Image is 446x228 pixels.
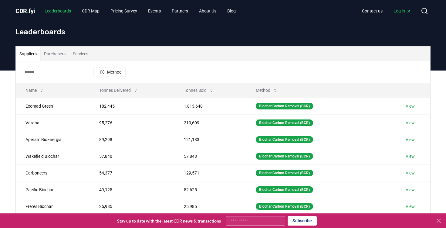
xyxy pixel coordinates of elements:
[256,170,313,176] div: Biochar Carbon Removal (BCR)
[406,170,415,176] a: View
[143,5,166,16] a: Events
[256,186,313,193] div: Biochar Carbon Removal (BCR)
[194,5,221,16] a: About Us
[357,5,387,16] a: Contact us
[16,131,90,148] td: Aperam BioEnergia
[406,120,415,126] a: View
[90,98,174,114] td: 182,445
[389,5,416,16] a: Log in
[94,84,143,96] button: Tonnes Delivered
[406,103,415,109] a: View
[40,5,76,16] a: Leaderboards
[16,98,90,114] td: Exomad Green
[256,203,313,210] div: Biochar Carbon Removal (BCR)
[16,198,90,215] td: Freres Biochar
[69,47,92,61] button: Services
[16,114,90,131] td: Varaha
[90,131,174,148] td: 89,298
[16,148,90,164] td: Wakefield Biochar
[167,5,193,16] a: Partners
[222,5,241,16] a: Blog
[174,131,246,148] td: 121,183
[406,136,415,143] a: View
[394,8,411,14] span: Log in
[174,98,246,114] td: 1,813,648
[406,203,415,209] a: View
[90,148,174,164] td: 57,840
[174,114,246,131] td: 210,609
[90,114,174,131] td: 95,276
[21,84,49,96] button: Name
[40,5,241,16] nav: Main
[179,84,219,96] button: Tonnes Sold
[256,153,313,160] div: Biochar Carbon Removal (BCR)
[77,5,104,16] a: CDR Map
[15,7,35,15] span: CDR fyi
[27,7,29,15] span: .
[96,67,126,77] button: Method
[174,148,246,164] td: 57,848
[15,27,431,36] h1: Leaderboards
[40,47,69,61] button: Purchasers
[256,119,313,126] div: Biochar Carbon Removal (BCR)
[16,47,40,61] button: Suppliers
[406,153,415,159] a: View
[174,181,246,198] td: 52,625
[16,181,90,198] td: Pacific Biochar
[16,164,90,181] td: Carboneers
[106,5,142,16] a: Pricing Survey
[174,198,246,215] td: 25,985
[90,198,174,215] td: 25,985
[15,7,35,15] a: CDR.fyi
[90,164,174,181] td: 54,377
[406,187,415,193] a: View
[256,136,313,143] div: Biochar Carbon Removal (BCR)
[174,164,246,181] td: 129,571
[357,5,416,16] nav: Main
[251,84,282,96] button: Method
[90,181,174,198] td: 49,125
[256,103,313,109] div: Biochar Carbon Removal (BCR)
